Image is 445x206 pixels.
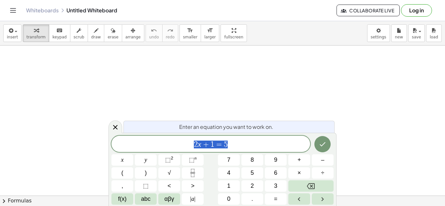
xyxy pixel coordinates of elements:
[158,193,180,205] button: Greek alphabet
[342,7,394,13] span: Collaborate Live
[190,195,195,203] span: a
[168,169,171,177] span: √
[312,167,334,179] button: Divide
[227,182,230,190] span: 1
[194,196,195,202] span: |
[241,154,263,166] button: 8
[190,196,192,202] span: |
[218,193,240,205] button: 0
[227,195,230,203] span: 0
[251,195,253,203] span: .
[218,167,240,179] button: 4
[182,180,204,192] button: Greater than
[122,182,123,190] span: ,
[187,27,193,34] i: format_size
[321,169,324,177] span: ÷
[297,156,301,164] span: +
[23,24,49,42] button: transform
[288,193,310,205] button: Left arrow
[207,27,213,34] i: format_size
[166,35,175,39] span: redo
[337,5,400,16] button: Collaborate Live
[165,195,174,203] span: αβγ
[312,154,334,166] button: Minus
[401,4,432,17] button: Log in
[167,182,171,190] span: <
[288,180,334,192] button: Backspace
[265,193,287,205] button: Equals
[179,123,273,131] span: Enter an equation you want to work on.
[108,35,118,39] span: erase
[122,169,123,177] span: (
[88,24,105,42] button: draw
[198,140,201,148] var: x
[182,154,204,166] button: Superscript
[158,167,180,179] button: Square root
[194,141,198,148] span: 2
[182,193,204,205] button: Absolute value
[274,182,277,190] span: 3
[274,156,277,164] span: 9
[122,24,144,42] button: arrange
[224,35,243,39] span: fullscreen
[391,24,407,42] button: new
[241,167,263,179] button: 5
[194,156,197,160] sup: n
[111,180,133,192] button: ,
[426,24,442,42] button: load
[297,169,301,177] span: ×
[214,141,224,148] span: =
[182,167,204,179] button: Fraction
[121,156,124,164] span: x
[26,7,59,14] a: Whiteboards
[49,24,70,42] button: keyboardkeypad
[314,136,331,152] button: Done
[3,24,22,42] button: insert
[371,35,386,39] span: settings
[251,156,254,164] span: 8
[227,156,230,164] span: 7
[165,157,171,163] span: ⬚
[274,195,278,203] span: =
[118,195,127,203] span: f(x)
[251,169,254,177] span: 5
[158,154,180,166] button: Squared
[145,156,147,164] span: y
[179,24,201,42] button: format_sizesmaller
[241,180,263,192] button: 2
[321,156,324,164] span: –
[241,193,263,205] button: .
[171,156,173,160] sup: 2
[218,154,240,166] button: 7
[201,24,219,42] button: format_sizelarger
[221,24,247,42] button: fullscreen
[412,35,421,39] span: save
[135,167,157,179] button: )
[201,141,211,148] span: +
[265,180,287,192] button: 3
[288,167,310,179] button: Times
[74,35,84,39] span: scrub
[167,27,173,34] i: redo
[141,195,151,203] span: abc
[70,24,88,42] button: scrub
[111,154,133,166] button: x
[227,169,230,177] span: 4
[7,35,18,39] span: insert
[149,35,159,39] span: undo
[183,35,197,39] span: smaller
[274,169,277,177] span: 6
[56,27,63,34] i: keyboard
[91,35,101,39] span: draw
[265,154,287,166] button: 9
[26,35,46,39] span: transform
[135,193,157,205] button: Alphabet
[204,35,216,39] span: larger
[367,24,390,42] button: settings
[104,24,122,42] button: erase
[210,141,214,148] span: 1
[8,5,18,16] button: Toggle navigation
[162,24,178,42] button: redoredo
[395,35,403,39] span: new
[135,154,157,166] button: y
